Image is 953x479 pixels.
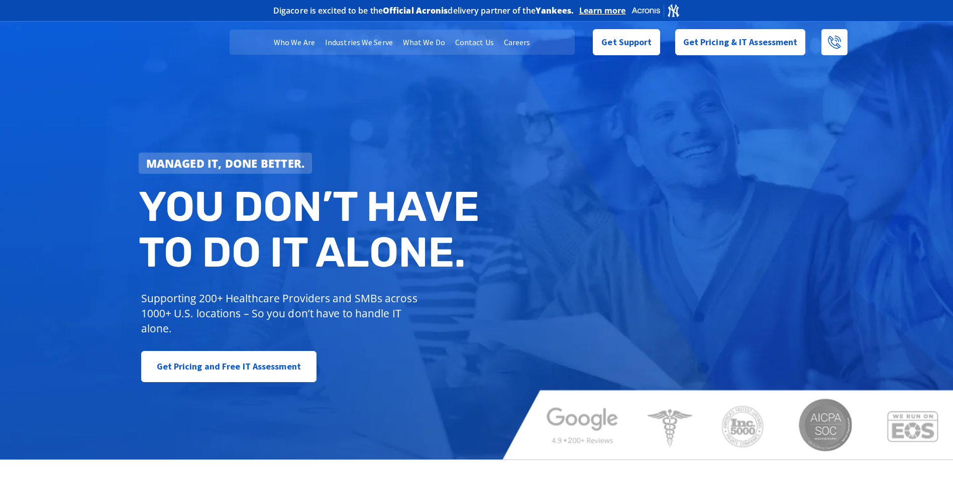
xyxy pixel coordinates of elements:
[398,30,450,55] a: What We Do
[273,7,574,15] h2: Digacore is excited to be the delivery partner of the
[146,156,305,171] strong: Managed IT, done better.
[141,291,422,336] p: Supporting 200+ Healthcare Providers and SMBs across 1000+ U.S. locations – So you don’t have to ...
[230,30,574,55] nav: Menu
[579,6,626,16] a: Learn more
[139,153,312,174] a: Managed IT, done better.
[157,356,301,377] span: Get Pricing and Free IT Assessment
[450,30,499,55] a: Contact Us
[601,32,652,52] span: Get Support
[593,29,660,55] a: Get Support
[105,27,178,58] img: DigaCore Technology Consulting
[139,184,484,276] h2: You don’t have to do IT alone.
[499,30,536,55] a: Careers
[683,32,798,52] span: Get Pricing & IT Assessment
[536,5,574,16] b: Yankees.
[631,3,680,18] img: Acronis
[675,29,806,55] a: Get Pricing & IT Assessment
[320,30,398,55] a: Industries We Serve
[141,351,316,382] a: Get Pricing and Free IT Assessment
[383,5,448,16] b: Official Acronis
[269,30,320,55] a: Who We Are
